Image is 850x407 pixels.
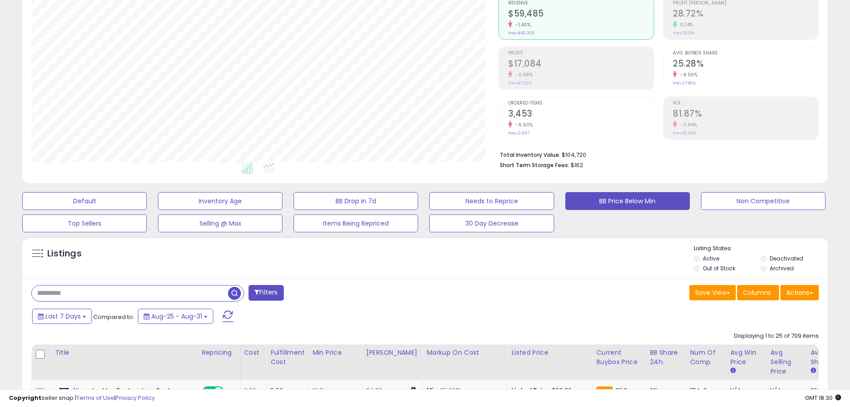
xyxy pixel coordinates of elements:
button: Actions [780,285,819,300]
button: Columns [737,285,779,300]
div: Repricing [202,348,236,357]
small: Prev: $17,202 [508,80,532,86]
h5: Listings [47,248,82,260]
div: Title [55,348,194,357]
h2: $59,485 [508,8,654,21]
span: ROI [673,101,818,106]
div: Fulfillment Cost [270,348,305,367]
span: 2025-09-8 18:30 GMT [805,394,841,402]
small: Prev: 27.80% [673,80,696,86]
span: Avg. Buybox Share [673,51,818,56]
span: Compared to: [93,313,134,321]
small: Prev: 3,697 [508,130,530,136]
small: Prev: 82.65% [673,130,696,136]
button: Last 7 Days [32,309,92,324]
small: -1.40% [512,21,531,28]
th: The percentage added to the cost of goods (COGS) that forms the calculator for Min & Max prices. [423,344,508,380]
div: BB Share 24h. [650,348,682,367]
button: Save View [689,285,736,300]
b: Short Term Storage Fees: [500,161,569,169]
li: $104,720 [500,149,812,159]
small: Avg BB Share. [810,367,816,375]
div: Listed Price [511,348,589,357]
button: Inventory Age [158,192,282,210]
label: Deactivated [770,255,803,262]
span: Profit [PERSON_NAME] [673,1,818,6]
small: Prev: 28.51% [673,30,695,36]
a: Terms of Use [76,394,114,402]
span: Aug-25 - Aug-31 [151,312,202,321]
h2: 81.87% [673,109,818,121]
div: Displaying 1 to 25 of 709 items [734,332,819,340]
div: seller snap | | [9,394,155,403]
label: Out of Stock [703,264,735,272]
small: 0.74% [677,21,693,28]
small: -6.60% [512,122,533,128]
p: Listing States: [694,244,828,253]
button: Selling @ Max [158,214,282,232]
button: 30 Day Decrease [429,214,554,232]
div: Cost [244,348,263,357]
span: Profit [508,51,654,56]
button: BB Drop in 7d [294,192,418,210]
div: Min Price [312,348,358,357]
button: Needs to Reprice [429,192,554,210]
button: Default [22,192,147,210]
button: Top Sellers [22,214,147,232]
button: BB Price Below Min [565,192,690,210]
span: Ordered Items [508,101,654,106]
button: Filters [249,285,283,301]
strong: Copyright [9,394,41,402]
small: -0.68% [512,71,533,78]
div: Avg Selling Price [770,348,803,376]
div: Num of Comp. [690,348,722,367]
span: Columns [743,288,771,297]
div: Current Buybox Price [596,348,642,367]
span: $162 [571,161,583,169]
button: Items Being Repriced [294,214,418,232]
button: Aug-25 - Aug-31 [138,309,213,324]
span: Revenue [508,1,654,6]
h2: 3,453 [508,109,654,121]
small: -9.06% [677,71,697,78]
div: Avg Win Price [730,348,763,367]
small: Prev: $60,329 [508,30,535,36]
h2: 25.28% [673,59,818,71]
h2: $17,084 [508,59,654,71]
div: [PERSON_NAME] [366,348,419,357]
small: -0.94% [677,122,697,128]
button: Non Competitive [701,192,825,210]
h2: 28.72% [673,8,818,21]
b: Total Inventory Value: [500,151,560,159]
a: Privacy Policy [116,394,155,402]
label: Archived [770,264,794,272]
span: Last 7 Days [46,312,81,321]
small: Avg Win Price. [730,367,735,375]
label: Active [703,255,719,262]
div: Avg BB Share [810,348,843,367]
div: Markup on Cost [427,348,504,357]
